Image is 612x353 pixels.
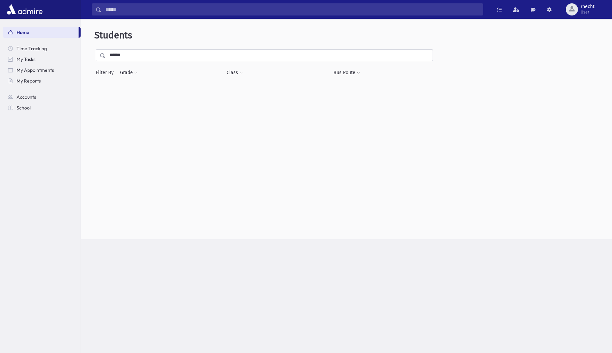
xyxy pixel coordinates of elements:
[17,67,54,73] span: My Appointments
[3,54,81,65] a: My Tasks
[17,94,36,100] span: Accounts
[120,67,138,79] button: Grade
[96,69,120,76] span: Filter By
[3,43,81,54] a: Time Tracking
[94,30,132,41] span: Students
[17,78,41,84] span: My Reports
[5,3,44,16] img: AdmirePro
[3,102,81,113] a: School
[101,3,483,15] input: Search
[226,67,243,79] button: Class
[581,4,594,9] span: rhecht
[581,9,594,15] span: User
[17,29,29,35] span: Home
[17,45,47,52] span: Time Tracking
[3,65,81,75] a: My Appointments
[3,75,81,86] a: My Reports
[3,27,79,38] a: Home
[333,67,360,79] button: Bus Route
[3,92,81,102] a: Accounts
[17,105,31,111] span: School
[17,56,35,62] span: My Tasks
